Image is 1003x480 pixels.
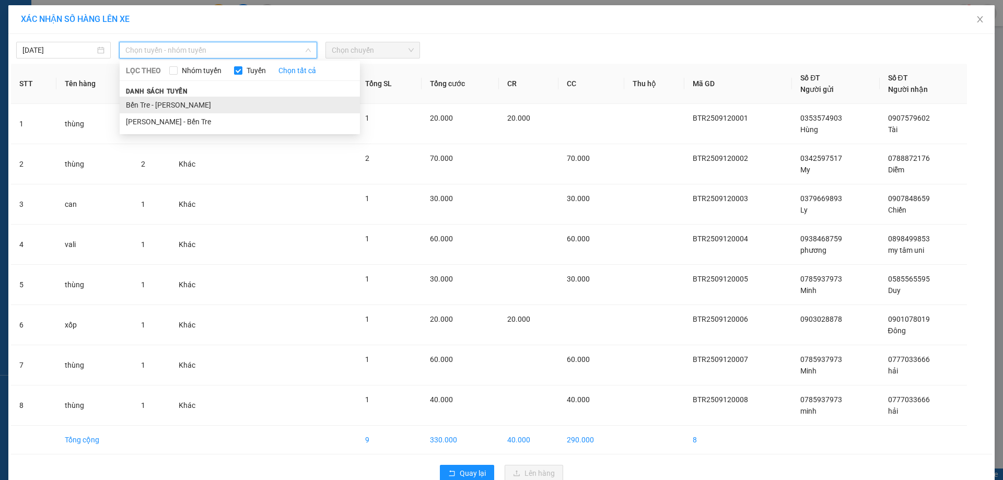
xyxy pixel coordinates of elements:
[365,194,369,203] span: 1
[365,315,369,323] span: 1
[141,160,145,168] span: 2
[365,154,369,162] span: 2
[499,64,558,104] th: CR
[100,9,251,21] div: [GEOGRAPHIC_DATA]
[21,14,130,24] span: XÁC NHẬN SỐ HÀNG LÊN XE
[11,225,56,265] td: 4
[800,85,834,93] span: Người gửi
[567,194,590,203] span: 30.000
[305,47,311,53] span: down
[56,265,133,305] td: thùng
[800,125,818,134] span: Hùng
[693,315,748,323] span: BTR2509120006
[558,64,624,104] th: CC
[888,355,930,364] span: 0777033666
[800,315,842,323] span: 0903028878
[141,240,145,249] span: 1
[422,64,499,104] th: Tổng cước
[170,305,220,345] td: Khác
[430,275,453,283] span: 30.000
[100,34,251,49] div: 0938095498
[800,235,842,243] span: 0938468759
[56,345,133,385] td: thùng
[170,144,220,184] td: Khác
[22,44,95,56] input: 13/09/2025
[422,426,499,454] td: 330.000
[430,154,453,162] span: 70.000
[56,225,133,265] td: vali
[365,395,369,404] span: 1
[170,385,220,426] td: Khác
[800,367,817,375] span: Minh
[125,42,311,58] span: Chọn tuyến - nhóm tuyến
[888,315,930,323] span: 0901078019
[430,315,453,323] span: 20.000
[567,235,590,243] span: 60.000
[693,194,748,203] span: BTR2509120003
[888,395,930,404] span: 0777033666
[9,10,25,21] span: Gửi:
[430,114,453,122] span: 20.000
[507,315,530,323] span: 20.000
[888,125,897,134] span: Tài
[888,166,904,174] span: Diễm
[448,470,456,478] span: rollback
[800,275,842,283] span: 0785937973
[499,426,558,454] td: 40.000
[684,64,792,104] th: Mã GD
[800,194,842,203] span: 0379669893
[100,21,251,34] div: diện
[170,184,220,225] td: Khác
[800,74,820,82] span: Số ĐT
[888,246,924,254] span: my tâm uni
[693,275,748,283] span: BTR2509120005
[965,5,995,34] button: Close
[357,426,422,454] td: 9
[888,74,908,82] span: Số ĐT
[693,154,748,162] span: BTR2509120002
[11,144,56,184] td: 2
[800,407,817,415] span: minh
[357,64,422,104] th: Tổng SL
[888,85,928,93] span: Người nhận
[126,65,161,76] span: LỌC THEO
[11,184,56,225] td: 3
[365,355,369,364] span: 1
[141,200,145,208] span: 1
[558,426,624,454] td: 290.000
[888,275,930,283] span: 0585565595
[141,361,145,369] span: 1
[56,385,133,426] td: thùng
[800,166,810,174] span: My
[567,395,590,404] span: 40.000
[100,54,115,65] span: DĐ:
[365,235,369,243] span: 1
[567,275,590,283] span: 30.000
[170,225,220,265] td: Khác
[11,385,56,426] td: 8
[100,49,251,85] span: bv [GEOGRAPHIC_DATA]
[693,235,748,243] span: BTR2509120004
[11,265,56,305] td: 5
[800,114,842,122] span: 0353574903
[888,114,930,122] span: 0907579602
[430,235,453,243] span: 60.000
[56,305,133,345] td: xốp
[178,65,226,76] span: Nhóm tuyến
[567,355,590,364] span: 60.000
[141,280,145,289] span: 1
[242,65,270,76] span: Tuyến
[141,321,145,329] span: 1
[800,286,817,295] span: Minh
[888,326,906,335] span: Đông
[800,246,826,254] span: phương
[120,113,360,130] li: [PERSON_NAME] - Bến Tre
[120,97,360,113] li: Bến Tre - [PERSON_NAME]
[56,184,133,225] td: can
[567,154,590,162] span: 70.000
[11,345,56,385] td: 7
[430,355,453,364] span: 60.000
[800,206,808,214] span: Ly
[800,355,842,364] span: 0785937973
[430,395,453,404] span: 40.000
